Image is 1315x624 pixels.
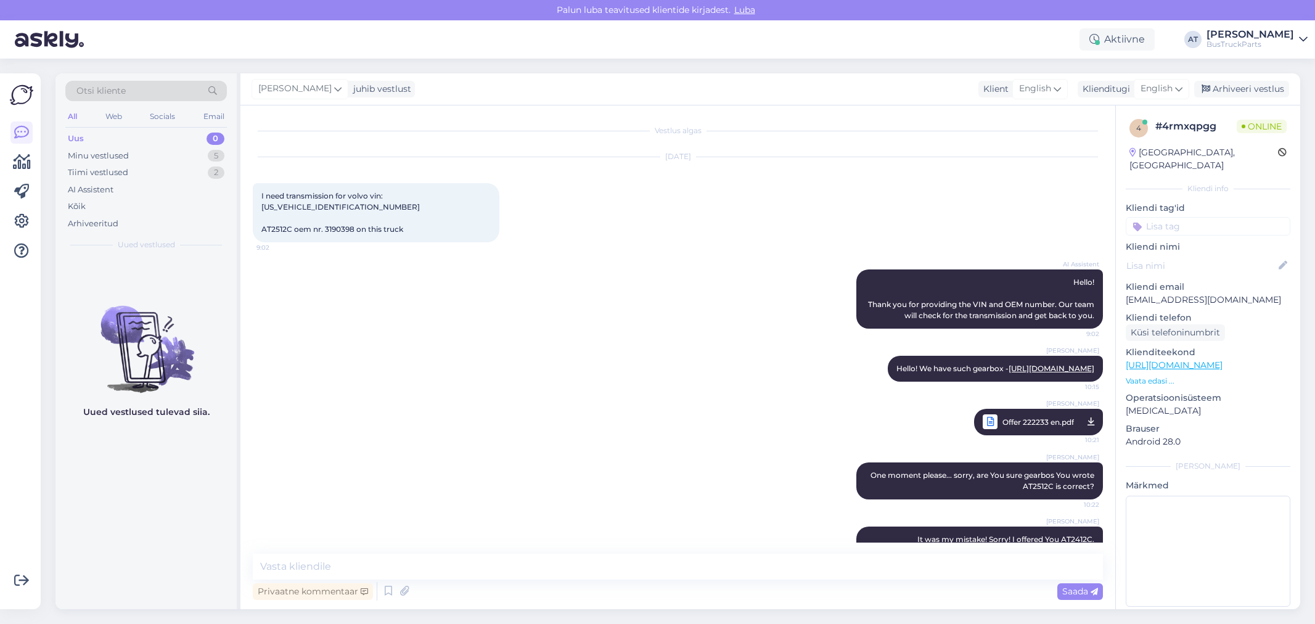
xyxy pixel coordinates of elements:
span: [PERSON_NAME] [1046,346,1099,355]
div: Arhiveeritud [68,218,118,230]
div: BusTruckParts [1206,39,1294,49]
div: Minu vestlused [68,150,129,162]
input: Lisa tag [1126,217,1290,236]
input: Lisa nimi [1126,259,1276,273]
span: Online [1237,120,1287,133]
div: Küsi telefoninumbrit [1126,324,1225,341]
span: 10:22 [1053,500,1099,509]
a: [URL][DOMAIN_NAME] [1009,364,1094,373]
div: Kõik [68,200,86,213]
span: Otsi kliente [76,84,126,97]
span: 4 [1136,123,1141,133]
span: Saada [1062,586,1098,597]
span: [PERSON_NAME] [1046,517,1099,526]
div: 5 [208,150,224,162]
span: English [1141,82,1173,96]
span: Hello! We have such gearbox - [896,364,1094,373]
span: Offer 222233 en.pdf [1002,414,1074,430]
div: [DATE] [253,151,1103,162]
p: Uued vestlused tulevad siia. [83,406,210,419]
span: [PERSON_NAME] [1046,399,1099,408]
div: 0 [207,133,224,145]
div: Vestlus algas [253,125,1103,136]
span: It was my mistake! Sorry! I offered You AT2412C. Unfortunately, we don´t have gearbox AT2512C wit... [869,535,1096,566]
a: [PERSON_NAME]Offer 222233 en.pdf10:21 [974,409,1103,435]
div: Klient [978,83,1009,96]
p: Kliendi tag'id [1126,202,1290,215]
p: Märkmed [1126,479,1290,492]
img: No chats [55,284,237,395]
div: Aktiivne [1079,28,1155,51]
span: [PERSON_NAME] [1046,453,1099,462]
p: [MEDICAL_DATA] [1126,404,1290,417]
div: 2 [208,166,224,179]
p: Brauser [1126,422,1290,435]
p: Klienditeekond [1126,346,1290,359]
div: juhib vestlust [348,83,411,96]
div: Web [103,109,125,125]
div: Klienditugi [1078,83,1130,96]
p: Kliendi email [1126,281,1290,294]
div: AT [1184,31,1202,48]
div: # 4rmxqpgg [1155,119,1237,134]
span: [PERSON_NAME] [258,82,332,96]
div: [PERSON_NAME] [1206,30,1294,39]
span: I need transmission for volvo vin:[US_VEHICLE_IDENTIFICATION_NUMBER] AT2512C oem nr. 3190398 on t... [261,191,420,234]
p: Operatsioonisüsteem [1126,392,1290,404]
p: Kliendi telefon [1126,311,1290,324]
div: Tiimi vestlused [68,166,128,179]
span: English [1019,82,1051,96]
div: Uus [68,133,84,145]
span: Uued vestlused [118,239,175,250]
div: [GEOGRAPHIC_DATA], [GEOGRAPHIC_DATA] [1129,146,1278,172]
div: Email [201,109,227,125]
div: Arhiveeri vestlus [1194,81,1289,97]
a: [URL][DOMAIN_NAME] [1126,359,1223,371]
span: 10:21 [1053,432,1099,448]
p: Vaata edasi ... [1126,376,1290,387]
span: 9:02 [1053,329,1099,339]
div: Privaatne kommentaar [253,583,373,600]
span: 10:15 [1053,382,1099,392]
span: Luba [731,4,759,15]
div: All [65,109,80,125]
div: [PERSON_NAME] [1126,461,1290,472]
div: Socials [147,109,178,125]
div: AI Assistent [68,184,113,196]
span: AI Assistent [1053,260,1099,269]
p: Kliendi nimi [1126,240,1290,253]
span: 9:02 [256,243,303,252]
img: Askly Logo [10,83,33,107]
p: [EMAIL_ADDRESS][DOMAIN_NAME] [1126,294,1290,306]
span: One moment please... sorry, are You sure gearbos You wrote AT2512C is correct? [871,470,1096,491]
p: Android 28.0 [1126,435,1290,448]
a: [PERSON_NAME]BusTruckParts [1206,30,1308,49]
div: Kliendi info [1126,183,1290,194]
